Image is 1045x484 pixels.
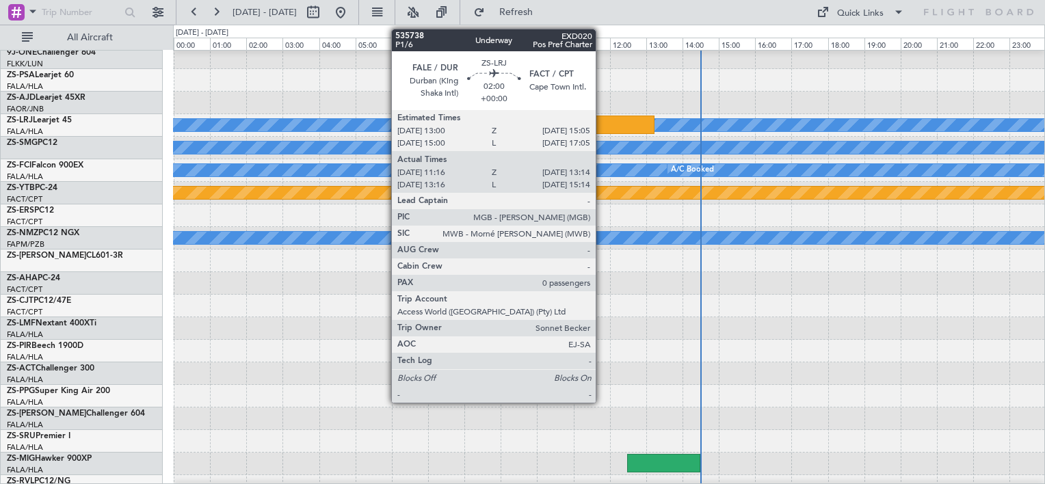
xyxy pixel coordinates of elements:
[646,38,683,50] div: 13:00
[495,160,538,180] div: A/C Booked
[574,38,610,50] div: 11:00
[791,38,828,50] div: 17:00
[210,38,246,50] div: 01:00
[973,38,1009,50] div: 22:00
[7,297,71,305] a: ZS-CJTPC12/47E
[282,38,319,50] div: 03:00
[7,104,44,114] a: FAOR/JNB
[233,6,297,18] span: [DATE] - [DATE]
[7,409,145,418] a: ZS-[PERSON_NAME]Challenger 604
[7,387,110,395] a: ZS-PPGSuper King Air 200
[937,38,973,50] div: 21:00
[7,252,123,260] a: ZS-[PERSON_NAME]CL601-3R
[36,33,144,42] span: All Aircraft
[7,229,79,237] a: ZS-NMZPC12 NGX
[7,274,38,282] span: ZS-AHA
[7,94,85,102] a: ZS-AJDLearjet 45XR
[464,38,501,50] div: 08:00
[7,297,34,305] span: ZS-CJT
[7,139,38,147] span: ZS-SMG
[7,274,60,282] a: ZS-AHAPC-24
[7,172,43,182] a: FALA/HLA
[7,342,31,350] span: ZS-PIR
[7,375,43,385] a: FALA/HLA
[671,160,714,180] div: A/C Booked
[7,364,94,373] a: ZS-ACTChallenger 300
[864,38,901,50] div: 19:00
[7,161,31,170] span: ZS-FCI
[7,442,43,453] a: FALA/HLA
[7,397,43,407] a: FALA/HLA
[7,432,36,440] span: ZS-SRU
[392,38,428,50] div: 06:00
[719,38,755,50] div: 15:00
[537,38,573,50] div: 10:00
[42,2,120,23] input: Trip Number
[7,81,43,92] a: FALA/HLA
[755,38,791,50] div: 16:00
[828,38,864,50] div: 18:00
[7,59,43,69] a: FLKK/LUN
[7,330,43,340] a: FALA/HLA
[7,139,57,147] a: ZS-SMGPC12
[901,38,937,50] div: 20:00
[467,1,549,23] button: Refresh
[7,239,44,250] a: FAPM/PZB
[7,217,42,227] a: FACT/CPT
[7,364,36,373] span: ZS-ACT
[837,7,884,21] div: Quick Links
[810,1,911,23] button: Quick Links
[7,342,83,350] a: ZS-PIRBeech 1900D
[488,8,545,17] span: Refresh
[7,94,36,102] span: ZS-AJD
[7,465,43,475] a: FALA/HLA
[15,27,148,49] button: All Aircraft
[319,38,356,50] div: 04:00
[7,206,54,215] a: ZS-ERSPC12
[7,229,38,237] span: ZS-NMZ
[356,38,392,50] div: 05:00
[7,71,74,79] a: ZS-PSALearjet 60
[7,49,37,57] span: 9J-ONE
[7,455,35,463] span: ZS-MIG
[7,184,57,192] a: ZS-YTBPC-24
[7,184,35,192] span: ZS-YTB
[7,252,86,260] span: ZS-[PERSON_NAME]
[7,432,70,440] a: ZS-SRUPremier I
[7,284,42,295] a: FACT/CPT
[7,116,72,124] a: ZS-LRJLearjet 45
[7,307,42,317] a: FACT/CPT
[7,194,42,204] a: FACT/CPT
[7,319,96,327] a: ZS-LMFNextant 400XTi
[7,409,86,418] span: ZS-[PERSON_NAME]
[683,38,719,50] div: 14:00
[176,27,228,39] div: [DATE] - [DATE]
[7,49,96,57] a: 9J-ONEChallenger 604
[7,455,92,463] a: ZS-MIGHawker 900XP
[174,38,210,50] div: 00:00
[610,38,646,50] div: 12:00
[7,206,34,215] span: ZS-ERS
[7,161,83,170] a: ZS-FCIFalcon 900EX
[7,420,43,430] a: FALA/HLA
[428,38,464,50] div: 07:00
[7,319,36,327] span: ZS-LMF
[7,71,35,79] span: ZS-PSA
[7,116,33,124] span: ZS-LRJ
[501,38,537,50] div: 09:00
[246,38,282,50] div: 02:00
[7,387,35,395] span: ZS-PPG
[7,126,43,137] a: FALA/HLA
[7,352,43,362] a: FALA/HLA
